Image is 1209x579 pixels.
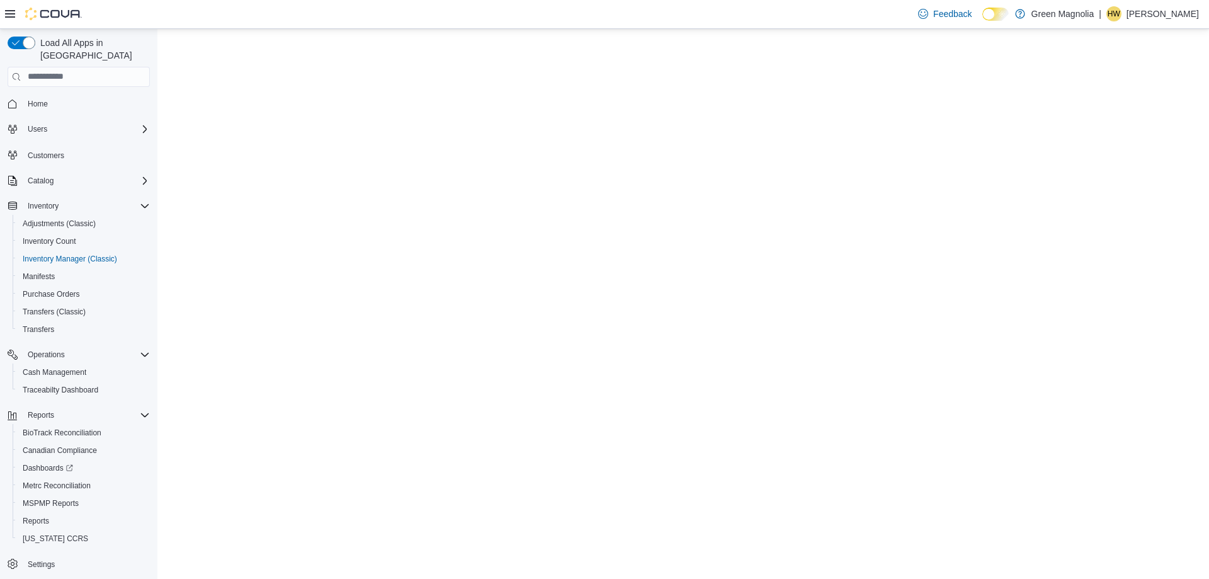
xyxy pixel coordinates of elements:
[28,350,65,360] span: Operations
[18,513,150,529] span: Reports
[18,251,150,267] span: Inventory Manager (Classic)
[23,498,79,508] span: MSPMP Reports
[18,478,96,493] a: Metrc Reconciliation
[25,8,82,20] img: Cova
[18,269,60,284] a: Manifests
[23,307,86,317] span: Transfers (Classic)
[13,477,155,495] button: Metrc Reconciliation
[13,250,155,268] button: Inventory Manager (Classic)
[18,304,150,319] span: Transfers (Classic)
[18,322,59,337] a: Transfers
[23,122,52,137] button: Users
[23,122,150,137] span: Users
[913,1,977,26] a: Feedback
[18,269,150,284] span: Manifests
[18,531,150,546] span: Washington CCRS
[13,321,155,338] button: Transfers
[18,461,150,476] span: Dashboards
[13,215,155,232] button: Adjustments (Classic)
[28,201,59,211] span: Inventory
[18,216,150,231] span: Adjustments (Classic)
[18,234,81,249] a: Inventory Count
[13,495,155,512] button: MSPMP Reports
[18,478,150,493] span: Metrc Reconciliation
[18,287,85,302] a: Purchase Orders
[982,8,1009,21] input: Dark Mode
[18,496,150,511] span: MSPMP Reports
[3,555,155,573] button: Settings
[3,172,155,190] button: Catalog
[13,530,155,547] button: [US_STATE] CCRS
[13,268,155,285] button: Manifests
[23,367,86,377] span: Cash Management
[23,516,49,526] span: Reports
[1106,6,1121,21] div: Heather Wheeler
[18,496,84,511] a: MSPMP Reports
[28,151,64,161] span: Customers
[18,365,150,380] span: Cash Management
[3,120,155,138] button: Users
[1031,6,1094,21] p: Green Magnolia
[13,381,155,399] button: Traceabilty Dashboard
[28,124,47,134] span: Users
[28,559,55,570] span: Settings
[23,347,150,362] span: Operations
[18,425,150,440] span: BioTrack Reconciliation
[23,173,59,188] button: Catalog
[13,285,155,303] button: Purchase Orders
[23,445,97,456] span: Canadian Compliance
[1127,6,1199,21] p: [PERSON_NAME]
[18,216,101,231] a: Adjustments (Classic)
[18,443,150,458] span: Canadian Compliance
[1099,6,1101,21] p: |
[3,197,155,215] button: Inventory
[13,459,155,477] a: Dashboards
[13,424,155,442] button: BioTrack Reconciliation
[18,365,91,380] a: Cash Management
[28,410,54,420] span: Reports
[3,406,155,424] button: Reports
[23,463,73,473] span: Dashboards
[23,408,150,423] span: Reports
[23,96,53,112] a: Home
[23,289,80,299] span: Purchase Orders
[23,556,150,572] span: Settings
[23,254,117,264] span: Inventory Manager (Classic)
[3,146,155,164] button: Customers
[28,99,48,109] span: Home
[18,251,122,267] a: Inventory Manager (Classic)
[18,382,103,398] a: Traceabilty Dashboard
[23,148,69,163] a: Customers
[23,534,88,544] span: [US_STATE] CCRS
[23,557,60,572] a: Settings
[23,147,150,163] span: Customers
[13,442,155,459] button: Canadian Compliance
[933,8,972,20] span: Feedback
[23,347,70,362] button: Operations
[13,303,155,321] button: Transfers (Classic)
[23,385,98,395] span: Traceabilty Dashboard
[23,236,76,246] span: Inventory Count
[18,443,102,458] a: Canadian Compliance
[18,234,150,249] span: Inventory Count
[3,95,155,113] button: Home
[23,428,101,438] span: BioTrack Reconciliation
[18,382,150,398] span: Traceabilty Dashboard
[13,512,155,530] button: Reports
[23,198,64,214] button: Inventory
[18,287,150,302] span: Purchase Orders
[18,461,78,476] a: Dashboards
[23,96,150,112] span: Home
[23,481,91,491] span: Metrc Reconciliation
[23,173,150,188] span: Catalog
[13,364,155,381] button: Cash Management
[18,425,106,440] a: BioTrack Reconciliation
[23,198,150,214] span: Inventory
[1108,6,1120,21] span: HW
[23,408,59,423] button: Reports
[3,346,155,364] button: Operations
[13,232,155,250] button: Inventory Count
[35,37,150,62] span: Load All Apps in [GEOGRAPHIC_DATA]
[23,272,55,282] span: Manifests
